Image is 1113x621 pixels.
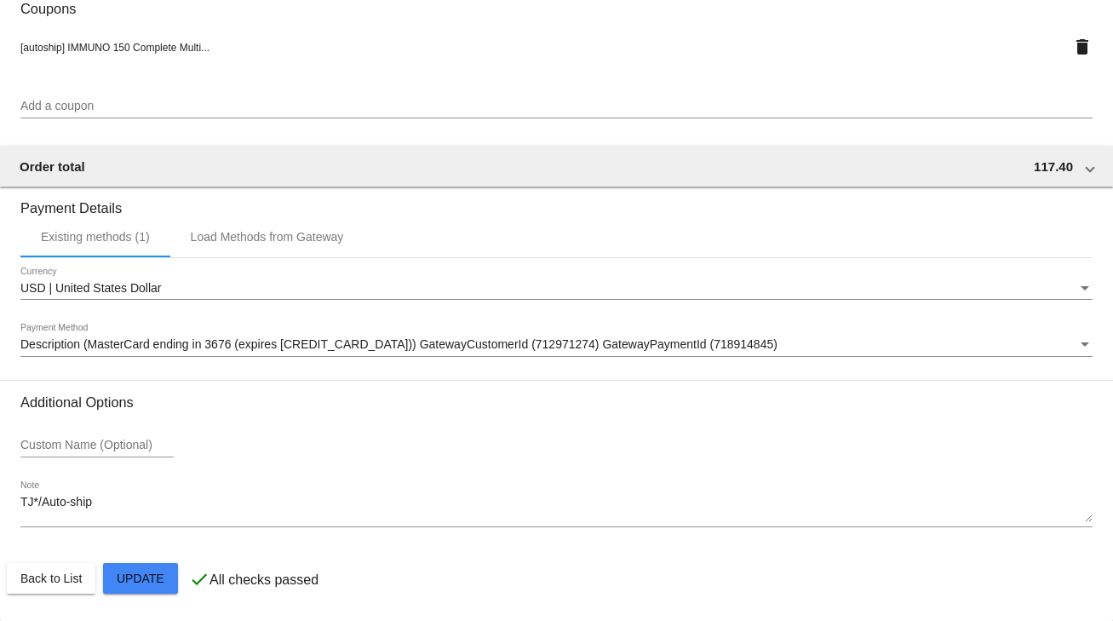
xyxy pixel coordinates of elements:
[20,159,85,174] span: Order total
[1072,37,1093,57] mat-icon: delete
[189,569,209,589] mat-icon: check
[20,338,1093,352] mat-select: Payment Method
[20,394,1093,411] h3: Additional Options
[209,572,318,588] p: All checks passed
[191,230,344,244] div: Load Methods from Gateway
[20,187,1093,216] h3: Payment Details
[20,439,174,452] input: Custom Name (Optional)
[20,282,1093,296] mat-select: Currency
[20,572,82,585] span: Back to List
[103,563,178,594] button: Update
[20,337,777,351] span: Description (MasterCard ending in 3676 (expires [CREDIT_CARD_DATA])) GatewayCustomerId (712971274...
[20,42,209,54] span: [autoship] IMMUNO 150 Complete Multi...
[1034,159,1073,174] span: 117.40
[41,230,150,244] div: Existing methods (1)
[117,572,164,585] span: Update
[20,281,161,295] span: USD | United States Dollar
[20,100,1093,113] input: Add a coupon
[7,563,95,594] button: Back to List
